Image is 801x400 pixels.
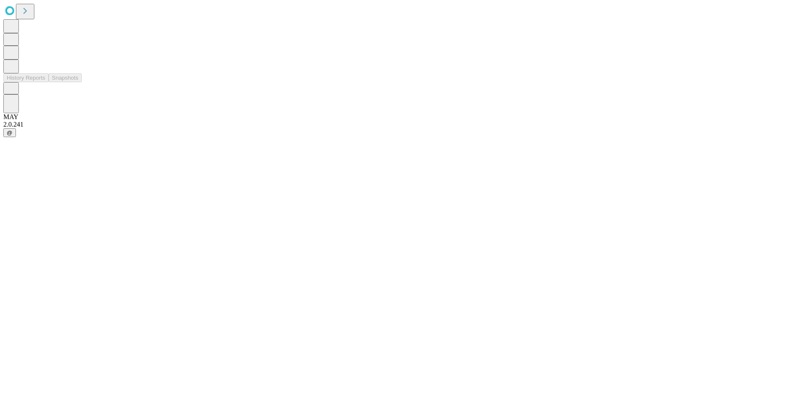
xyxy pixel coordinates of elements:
[3,113,798,121] div: MAY
[49,73,82,82] button: Snapshots
[3,121,798,128] div: 2.0.241
[7,130,13,136] span: @
[3,128,16,137] button: @
[3,73,49,82] button: History Reports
